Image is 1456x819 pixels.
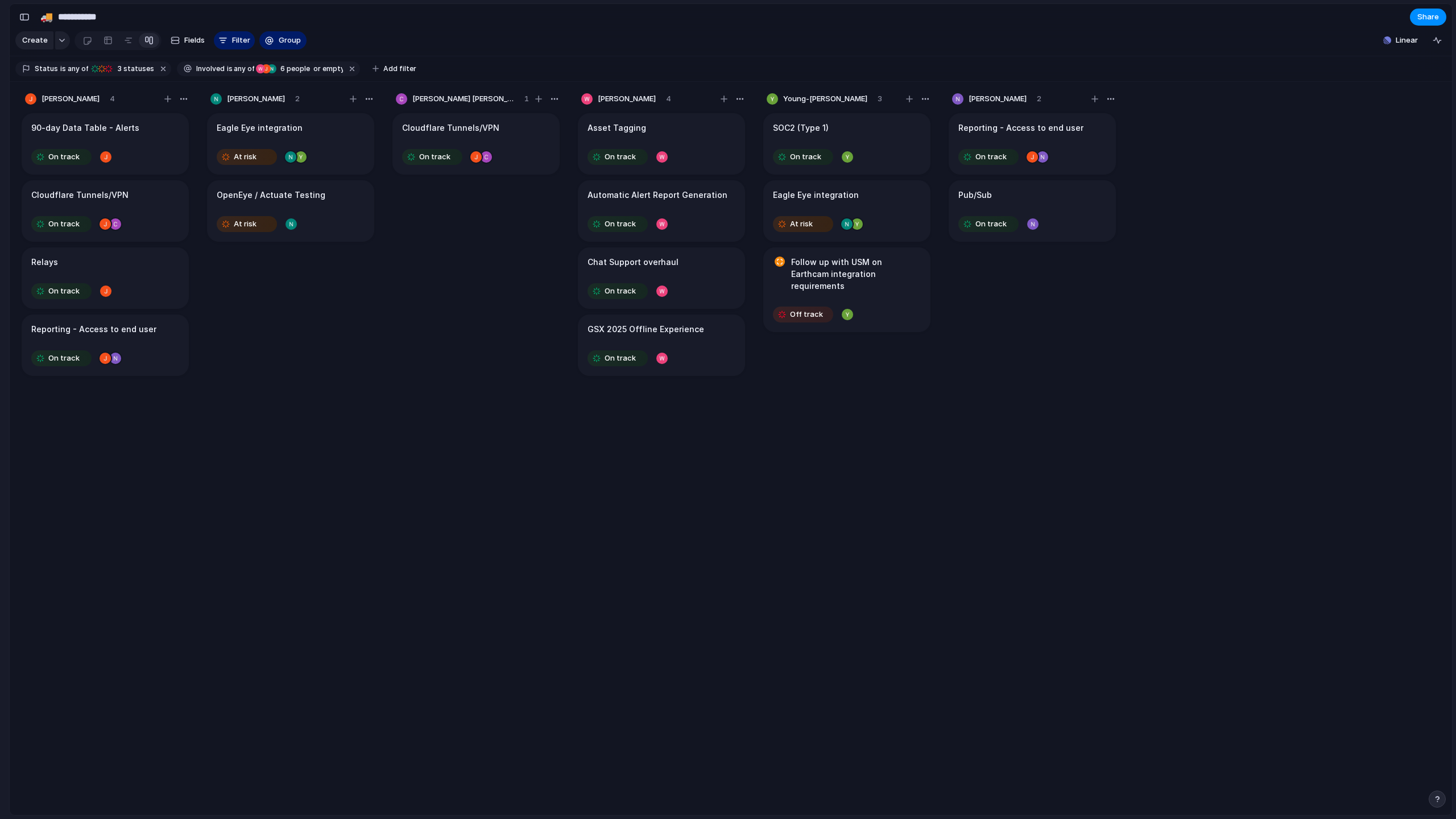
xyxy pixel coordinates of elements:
span: At risk [234,151,257,163]
button: On track [585,282,651,300]
span: 4 [110,93,115,105]
span: Share [1417,11,1439,23]
button: On track [28,282,94,300]
button: Add filter [366,61,423,77]
div: 🚚 [40,9,53,24]
span: or empty [312,64,343,74]
span: On track [605,286,636,297]
span: On track [48,218,80,230]
span: any of [233,64,255,74]
h1: Reporting - Access to end user [31,323,156,336]
button: On track [955,215,1021,233]
button: Fields [166,31,209,49]
button: Filter [214,31,255,49]
span: On track [975,218,1007,230]
span: Add filter [383,64,416,74]
button: On track [399,148,465,166]
span: statuses [114,64,154,74]
button: At risk [214,148,280,166]
div: Reporting - Access to end userOn track [949,113,1116,175]
h1: Automatic Alert Report Generation [588,189,727,201]
button: 6 peopleor empty [255,63,345,75]
h1: SOC2 (Type 1) [773,122,829,134]
span: 2 [295,93,300,105]
button: On track [28,148,94,166]
button: On track [770,148,836,166]
h1: Eagle Eye integration [773,189,859,201]
span: [PERSON_NAME] [598,93,656,105]
span: [PERSON_NAME] [969,93,1027,105]
span: Group [279,35,301,46]
h1: Reporting - Access to end user [958,122,1083,134]
h1: OpenEye / Actuate Testing [217,189,325,201]
button: Create [15,31,53,49]
div: 90-day Data Table - AlertsOn track [22,113,189,175]
div: Automatic Alert Report GenerationOn track [578,180,745,242]
span: is [60,64,66,74]
span: On track [605,151,636,163]
span: [PERSON_NAME] [PERSON_NAME] [412,93,514,105]
span: On track [605,353,636,364]
span: [PERSON_NAME] [227,93,285,105]
span: On track [975,151,1007,163]
h1: GSX 2025 Offline Experience [588,323,704,336]
span: Linear [1396,35,1418,46]
div: Cloudflare Tunnels/VPNOn track [22,180,189,242]
h1: Cloudflare Tunnels/VPN [402,122,499,134]
button: On track [955,148,1021,166]
div: RelaysOn track [22,247,189,309]
button: On track [585,215,651,233]
div: Eagle Eye integrationAt risk [763,180,930,242]
button: On track [28,215,94,233]
button: On track [28,349,94,367]
button: 3 statuses [89,63,156,75]
button: 🚚 [38,8,56,26]
div: Eagle Eye integrationAt risk [207,113,374,175]
button: isany of [225,63,257,75]
button: Group [259,31,307,49]
span: At risk [790,218,813,230]
span: Off track [790,309,823,320]
span: Fields [184,35,205,46]
span: On track [48,286,80,297]
div: Follow up with USM on Earthcam integration requirementsOff track [763,247,930,332]
button: On track [585,349,651,367]
span: Involved [196,64,225,74]
span: On track [419,151,450,163]
button: Linear [1379,32,1422,49]
span: Filter [232,35,250,46]
span: On track [790,151,821,163]
div: Pub/SubOn track [949,180,1116,242]
div: Cloudflare Tunnels/VPNOn track [392,113,560,175]
button: At risk [214,215,280,233]
span: 3 [878,93,882,105]
button: At risk [770,215,836,233]
h1: Pub/Sub [958,189,992,201]
div: Asset TaggingOn track [578,113,745,175]
span: 6 [277,64,287,73]
h1: Cloudflare Tunnels/VPN [31,189,129,201]
span: any of [66,64,88,74]
div: OpenEye / Actuate TestingAt risk [207,180,374,242]
span: 1 [524,93,529,105]
span: Status [35,64,58,74]
span: On track [48,151,80,163]
h1: Chat Support overhaul [588,256,679,268]
span: 3 [114,64,123,73]
span: On track [605,218,636,230]
span: Create [22,35,48,46]
span: people [277,64,310,74]
button: On track [585,148,651,166]
div: SOC2 (Type 1)On track [763,113,930,175]
h1: 90-day Data Table - Alerts [31,122,139,134]
span: On track [48,353,80,364]
span: At risk [234,218,257,230]
span: Young-[PERSON_NAME] [783,93,867,105]
h1: Relays [31,256,58,268]
button: isany of [58,63,90,75]
button: Share [1410,9,1446,26]
h1: Follow up with USM on Earthcam integration requirements [791,256,921,292]
div: Reporting - Access to end userOn track [22,315,189,376]
span: [PERSON_NAME] [42,93,100,105]
button: Off track [770,305,836,324]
